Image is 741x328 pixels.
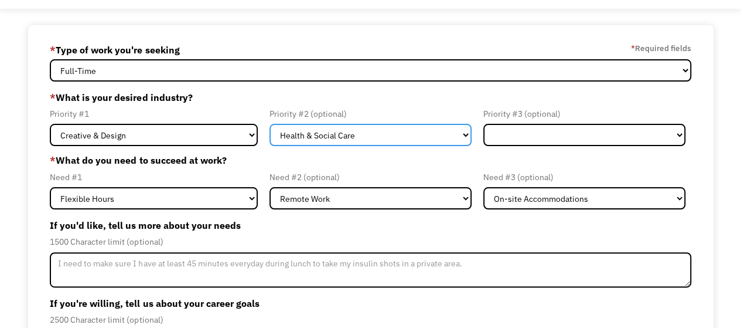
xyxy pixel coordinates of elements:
label: If you'd like, tell us more about your needs [50,216,691,235]
div: Priority #3 (optional) [483,107,685,121]
label: What is your desired industry? [50,88,691,107]
div: 1500 Character limit (optional) [50,235,691,249]
div: Need #1 [50,170,258,184]
label: Required fields [631,41,691,55]
label: If you're willing, tell us about your career goals [50,294,691,313]
div: Priority #2 (optional) [269,107,472,121]
div: Priority #1 [50,107,258,121]
label: Type of work you're seeking [50,40,179,59]
div: Need #3 (optional) [483,170,685,184]
div: 2500 Character limit (optional) [50,313,691,327]
div: Need #2 (optional) [269,170,472,184]
label: What do you need to succeed at work? [50,153,691,167]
